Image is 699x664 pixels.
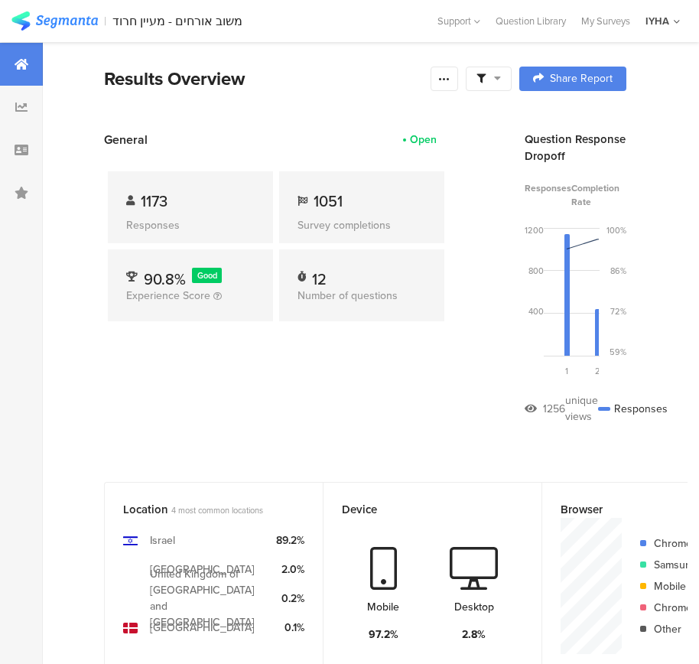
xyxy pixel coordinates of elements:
div: Responses [126,217,255,233]
a: My Surveys [574,14,638,28]
a: Question Library [488,14,574,28]
div: 100% [606,224,626,236]
div: Results Overview [104,65,423,93]
div: Open [410,132,437,148]
div: 2.0% [276,561,304,578]
div: 72% [610,305,626,317]
div: 1256 [543,401,565,417]
div: United Kingdom of [GEOGRAPHIC_DATA] and [GEOGRAPHIC_DATA] [150,566,264,630]
div: [GEOGRAPHIC_DATA] [150,620,255,636]
div: Device [342,501,498,518]
div: 800 [528,265,544,277]
span: 90.8% [144,268,186,291]
div: Survey completions [297,217,426,233]
span: Share Report [550,73,613,84]
div: 59% [610,346,626,358]
div: 12 [312,268,327,283]
div: Mobile [367,599,399,615]
div: Desktop [454,599,494,615]
span: Completion Rate [571,181,626,209]
span: General [104,131,148,148]
div: משוב אורחים - מעיין חרוד [112,14,242,28]
div: 0.1% [276,620,304,636]
span: Responses [525,181,571,209]
span: 1173 [141,190,167,213]
div: Responses [598,392,668,425]
div: 400 [528,305,544,317]
span: 1 [565,365,568,377]
span: Experience Score [126,288,210,304]
span: 4 most common locations [171,504,263,516]
div: Location [123,501,279,518]
div: 0.2% [276,591,304,607]
div: 97.2% [369,627,398,643]
div: IYHA [645,14,669,28]
span: Number of questions [297,288,398,304]
div: [GEOGRAPHIC_DATA] [150,561,255,578]
div: Israel [150,532,175,548]
div: Support [437,9,480,33]
img: segmanta logo [11,11,98,31]
span: 2 [595,365,600,377]
div: 89.2% [276,532,304,548]
div: unique views [565,392,598,425]
div: 1200 [525,224,544,236]
span: Good [197,269,217,282]
div: 2.8% [462,627,486,643]
span: 1051 [314,190,343,213]
div: Question Response Dropoff [525,131,626,164]
div: | [104,12,106,30]
div: 86% [610,265,626,277]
